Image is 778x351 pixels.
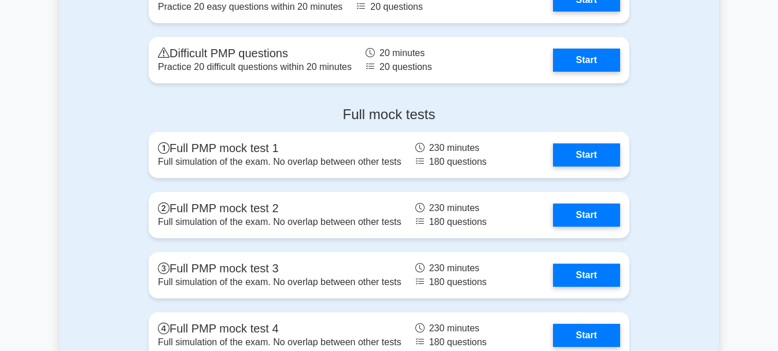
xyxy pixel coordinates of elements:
a: Start [553,324,620,347]
a: Start [553,264,620,287]
a: Start [553,49,620,72]
a: Start [553,143,620,167]
h4: Full mock tests [149,106,629,123]
a: Start [553,204,620,227]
